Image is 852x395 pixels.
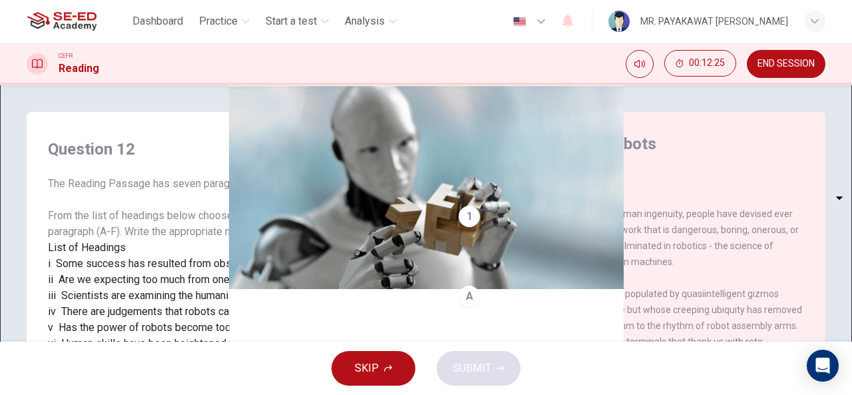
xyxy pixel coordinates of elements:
span: Analysis [345,13,385,29]
button: Practice [194,9,255,33]
button: END SESSION [747,50,825,78]
img: SE-ED Academy logo [27,8,97,35]
div: 1 [459,206,480,227]
button: Dashboard [127,9,188,33]
div: Hide [664,50,736,78]
span: Start a test [266,13,317,29]
button: SKIP [331,351,415,386]
div: Mute [626,50,654,78]
div: A [459,286,480,307]
button: 00:12:25 [664,50,736,77]
button: Analysis [339,9,402,33]
span: CEFR [59,51,73,61]
span: 00:12:25 [689,58,725,69]
a: SE-ED Academy logo [27,8,127,35]
img: en [511,17,528,27]
h1: Reading [59,61,99,77]
span: Dashboard [132,13,183,29]
span: Practice [199,13,238,29]
div: Open Intercom Messenger [807,350,839,382]
span: SKIP [355,359,379,378]
button: Start a test [260,9,334,33]
div: MR. PAYAKAWAT [PERSON_NAME] [640,13,788,29]
span: END SESSION [757,59,815,69]
img: Profile picture [608,11,630,32]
